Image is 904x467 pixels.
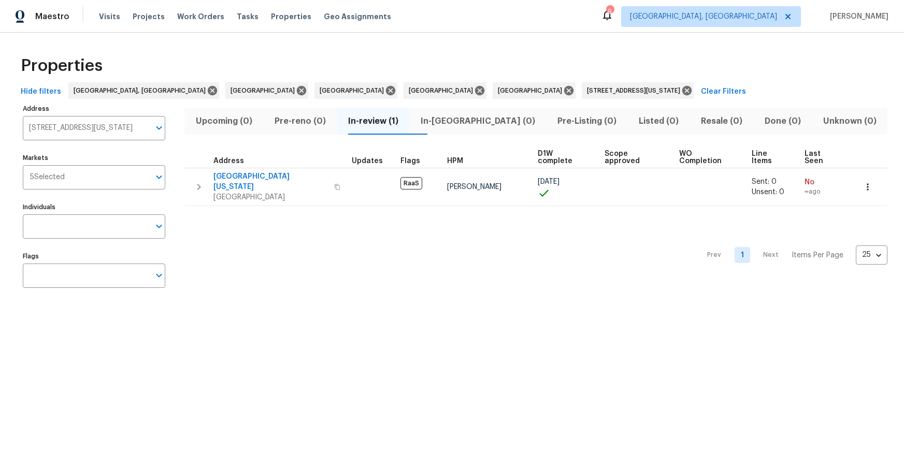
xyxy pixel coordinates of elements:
nav: Pagination Navigation [697,212,887,298]
button: Hide filters [17,82,65,101]
span: Flags [400,157,420,165]
span: [GEOGRAPHIC_DATA] [409,85,477,96]
span: Projects [133,11,165,22]
span: Sent: 0 [752,178,777,185]
span: WO Completion [679,150,734,165]
div: [GEOGRAPHIC_DATA] [225,82,308,99]
span: [STREET_ADDRESS][US_STATE] [587,85,684,96]
span: [GEOGRAPHIC_DATA], [GEOGRAPHIC_DATA] [630,11,777,22]
a: Goto page 1 [735,247,750,263]
span: HPM [447,157,463,165]
span: [GEOGRAPHIC_DATA] [213,192,328,202]
div: [GEOGRAPHIC_DATA] [493,82,576,99]
p: Items Per Page [792,250,843,260]
span: Maestro [35,11,69,22]
div: 25 [856,241,887,268]
span: [GEOGRAPHIC_DATA] [498,85,566,96]
div: [GEOGRAPHIC_DATA] [404,82,486,99]
span: Updates [352,157,383,165]
span: Hide filters [21,85,61,98]
span: [GEOGRAPHIC_DATA], [GEOGRAPHIC_DATA] [74,85,210,96]
label: Flags [23,253,165,259]
span: Line Items [752,150,787,165]
button: Open [152,121,166,135]
span: Tasks [237,13,259,20]
span: Listed (0) [634,114,683,128]
button: Open [152,170,166,184]
button: Open [152,268,166,283]
span: Pre-reno (0) [269,114,331,128]
span: ∞ ago [805,187,848,196]
span: No [805,177,848,187]
span: Properties [21,61,103,71]
span: Geo Assignments [324,11,391,22]
span: D1W complete [538,150,587,165]
span: Address [213,157,244,165]
span: [DATE] [538,178,559,185]
span: Unknown (0) [818,114,881,128]
span: [PERSON_NAME] [447,183,501,191]
span: [GEOGRAPHIC_DATA] [320,85,388,96]
span: In-[GEOGRAPHIC_DATA] (0) [415,114,540,128]
button: Clear Filters [697,82,750,101]
span: Pre-Listing (0) [552,114,621,128]
span: RaaS [400,177,422,189]
span: Clear Filters [701,85,746,98]
span: 5 Selected [30,173,65,182]
span: Scope approved [605,150,662,165]
span: [PERSON_NAME] [826,11,888,22]
span: [GEOGRAPHIC_DATA][US_STATE] [213,171,328,192]
label: Individuals [23,204,165,210]
label: Address [23,106,165,112]
span: [GEOGRAPHIC_DATA] [231,85,299,96]
span: In-review (1) [343,114,403,128]
div: [GEOGRAPHIC_DATA] [314,82,397,99]
span: Work Orders [177,11,224,22]
span: Done (0) [759,114,806,128]
div: [GEOGRAPHIC_DATA], [GEOGRAPHIC_DATA] [68,82,219,99]
div: 9 [606,6,613,17]
span: Visits [99,11,120,22]
label: Markets [23,155,165,161]
div: [STREET_ADDRESS][US_STATE] [582,82,694,99]
span: Last Seen [805,150,839,165]
button: Open [152,219,166,233]
span: Resale (0) [696,114,747,128]
span: Upcoming (0) [191,114,257,128]
span: Unsent: 0 [752,188,784,196]
span: Properties [271,11,311,22]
